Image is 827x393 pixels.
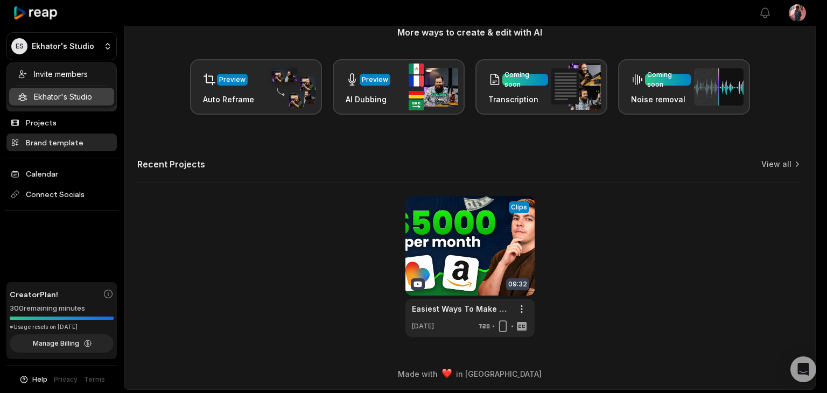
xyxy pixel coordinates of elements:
h3: Transcription [488,94,548,105]
div: Made with in [GEOGRAPHIC_DATA] [134,368,805,380]
span: Creator Plan! [10,289,58,300]
a: Terms [84,375,105,384]
img: ai_dubbing.png [409,64,458,110]
h3: Auto Reframe [203,94,254,105]
a: Calendar [6,165,117,183]
h3: More ways to create & edit with AI [137,26,802,39]
div: 300 remaining minutes [10,303,114,314]
p: Ekhator's Studio [32,41,94,51]
span: Connect Socials [6,185,117,204]
h2: Recent Projects [137,159,205,170]
div: Invite members [9,65,114,83]
img: heart emoji [442,369,452,378]
a: Privacy [54,375,78,384]
div: ES [11,38,27,54]
div: *Usage resets on [DATE] [10,323,114,331]
h3: AI Dubbing [346,94,390,105]
div: Coming soon [647,70,689,89]
button: Manage Billing [10,334,114,353]
span: Help [32,375,47,384]
img: transcription.png [551,64,601,110]
a: Projects [6,114,117,131]
a: Brand template [6,134,117,151]
div: Preview [362,75,388,85]
h3: Noise removal [631,94,691,105]
img: noise_removal.png [694,68,744,106]
img: auto_reframe.png [266,66,316,108]
div: Preview [219,75,246,85]
a: View all [761,159,791,170]
div: Coming soon [504,70,546,89]
a: Easiest Ways To Make Money Online in [DATE] That Actually Work (Without Skills) [412,303,511,314]
div: Open Intercom Messenger [790,356,816,382]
